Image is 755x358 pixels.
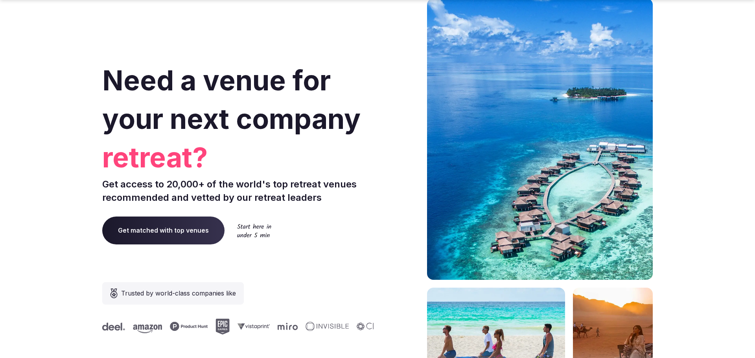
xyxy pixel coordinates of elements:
span: Need a venue for your next company [102,64,361,136]
span: Trusted by world-class companies like [121,288,236,298]
svg: Vistaprint company logo [234,323,267,330]
svg: Invisible company logo [302,322,346,331]
svg: Miro company logo [274,323,295,330]
img: Start here in under 5 min [237,224,271,237]
svg: Epic Games company logo [212,319,226,334]
span: retreat? [102,138,374,177]
a: Get matched with top venues [102,217,225,244]
svg: Deel company logo [99,323,122,330]
p: Get access to 20,000+ of the world's top retreat venues recommended and vetted by our retreat lea... [102,178,374,204]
